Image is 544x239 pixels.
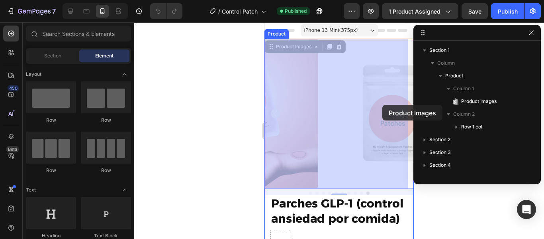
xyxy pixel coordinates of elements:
span: Layout [26,71,41,78]
span: Element [95,52,113,59]
div: Row [26,117,76,124]
span: Toggle open [118,184,131,196]
span: Column [437,59,455,67]
span: Toggle open [118,68,131,81]
iframe: Design area [264,22,414,239]
button: 7 [3,3,59,19]
span: / [218,7,220,16]
button: Publish [491,3,524,19]
div: Row [81,167,131,174]
div: Beta [6,146,19,152]
span: Row 1 col [461,123,482,131]
span: Text [26,186,36,194]
span: Section 2 [429,136,450,144]
span: Section 4 [429,161,451,169]
span: Section 3 [429,148,451,156]
span: Product [445,72,463,80]
span: Section 1 [429,46,450,54]
span: Column 1 [453,85,474,93]
input: Search Sections & Elements [26,26,131,41]
div: Row [26,167,76,174]
button: 1 product assigned [382,3,458,19]
span: Published [285,8,307,15]
div: Open Intercom Messenger [517,200,536,219]
div: Undo/Redo [150,3,182,19]
span: Column 2 [453,110,475,118]
div: Row [81,117,131,124]
span: Section [44,52,61,59]
span: Section 5 [429,174,450,182]
span: Product Images [461,97,497,105]
div: 450 [8,85,19,91]
span: Save [468,8,481,15]
button: Save [462,3,488,19]
div: Publish [498,7,518,16]
span: 1 product assigned [389,7,440,16]
span: Control Patch [222,7,258,16]
p: 7 [52,6,56,16]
